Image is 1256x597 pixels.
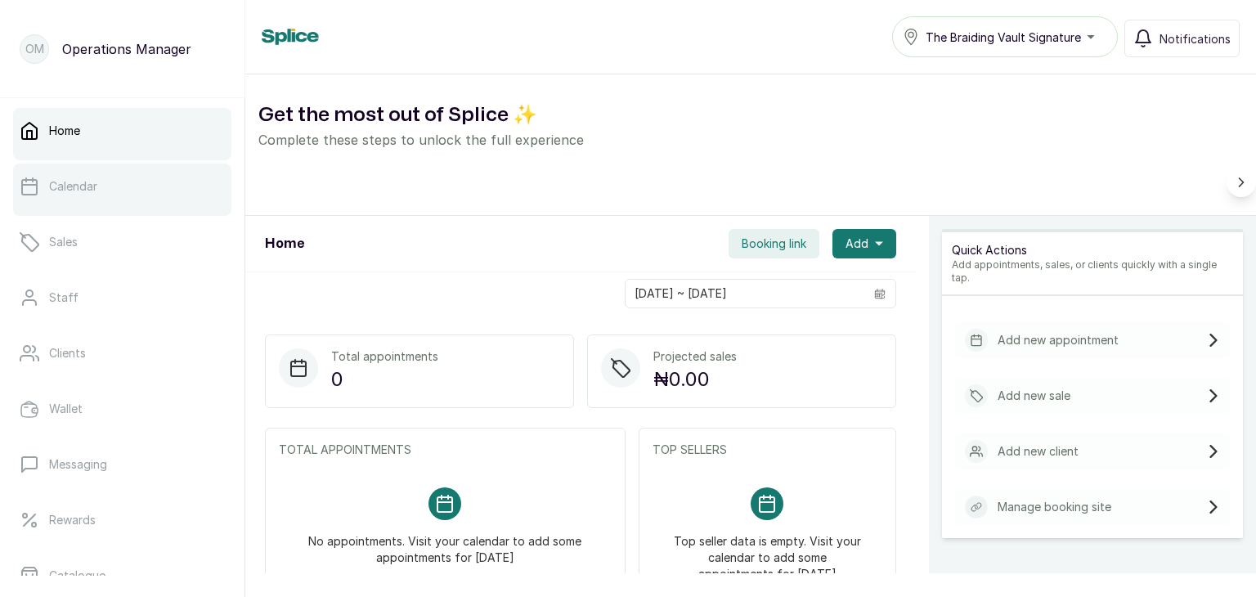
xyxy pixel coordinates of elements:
span: Notifications [1160,30,1231,47]
p: Add new sale [998,388,1070,404]
p: Calendar [49,178,97,195]
button: Booking link [729,229,819,258]
button: Scroll right [1227,168,1256,197]
p: 0 [331,365,438,394]
button: The Braiding Vault Signature [892,16,1118,57]
p: Quick Actions [952,242,1233,258]
h2: Get the most out of Splice ✨ [258,101,1243,130]
p: No appointments. Visit your calendar to add some appointments for [DATE] [298,520,592,566]
input: Select date [626,280,864,307]
p: Add new client [998,443,1079,460]
p: Complete these steps to unlock the full experience [258,130,1243,150]
a: Calendar [13,164,231,209]
button: Notifications [1124,20,1240,57]
p: Top seller data is empty. Visit your calendar to add some appointments for [DATE] [672,520,863,582]
a: Wallet [13,386,231,432]
p: Add new appointment [998,332,1119,348]
p: ₦0.00 [653,365,737,394]
p: Total appointments [331,348,438,365]
p: Sales [49,234,78,250]
h1: Home [265,234,304,254]
a: Sales [13,219,231,265]
span: Add [846,236,868,252]
p: OM [25,41,44,57]
p: Messaging [49,456,107,473]
p: Manage booking site [998,499,1111,515]
p: Projected sales [653,348,737,365]
a: Home [13,108,231,154]
svg: calendar [874,288,886,299]
p: Rewards [49,512,96,528]
p: Home [49,123,80,139]
p: Operations Manager [62,39,191,59]
button: Add [832,229,896,258]
a: Clients [13,330,231,376]
p: TOTAL APPOINTMENTS [279,442,612,458]
p: Catalogue [49,568,105,584]
span: Booking link [742,236,806,252]
a: Messaging [13,442,231,487]
p: Clients [49,345,86,361]
p: Add appointments, sales, or clients quickly with a single tap. [952,258,1233,285]
a: Rewards [13,497,231,543]
p: Staff [49,290,78,306]
p: Wallet [49,401,83,417]
a: Staff [13,275,231,321]
span: The Braiding Vault Signature [926,29,1081,46]
p: TOP SELLERS [653,442,882,458]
